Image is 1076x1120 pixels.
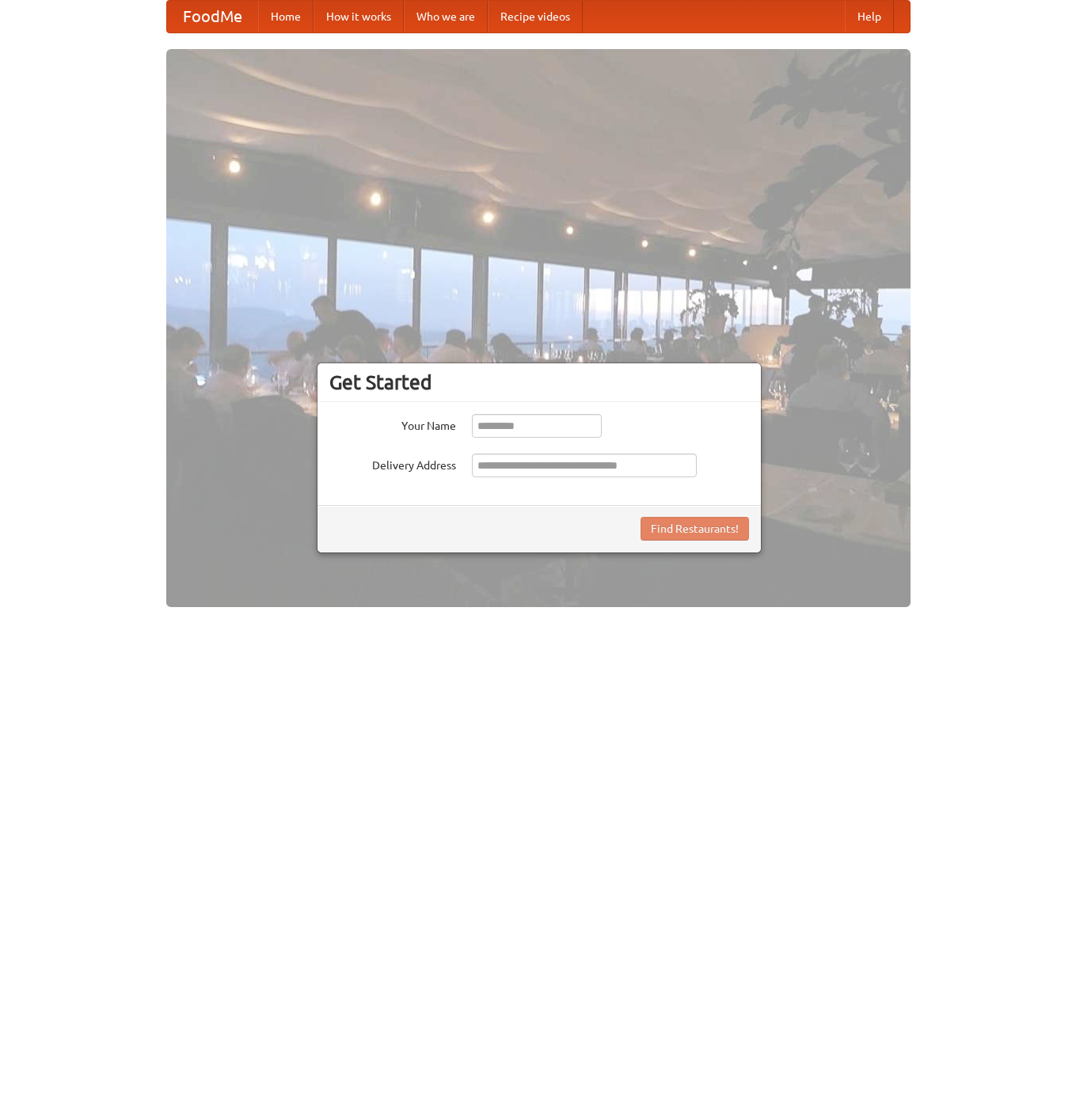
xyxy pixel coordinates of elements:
[329,370,749,394] h3: Get Started
[404,1,488,32] a: Who we are
[488,1,583,32] a: Recipe videos
[314,1,404,32] a: How it works
[167,1,258,32] a: FoodMe
[845,1,894,32] a: Help
[329,414,456,434] label: Your Name
[258,1,314,32] a: Home
[329,454,456,473] label: Delivery Address
[641,517,749,541] button: Find Restaurants!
